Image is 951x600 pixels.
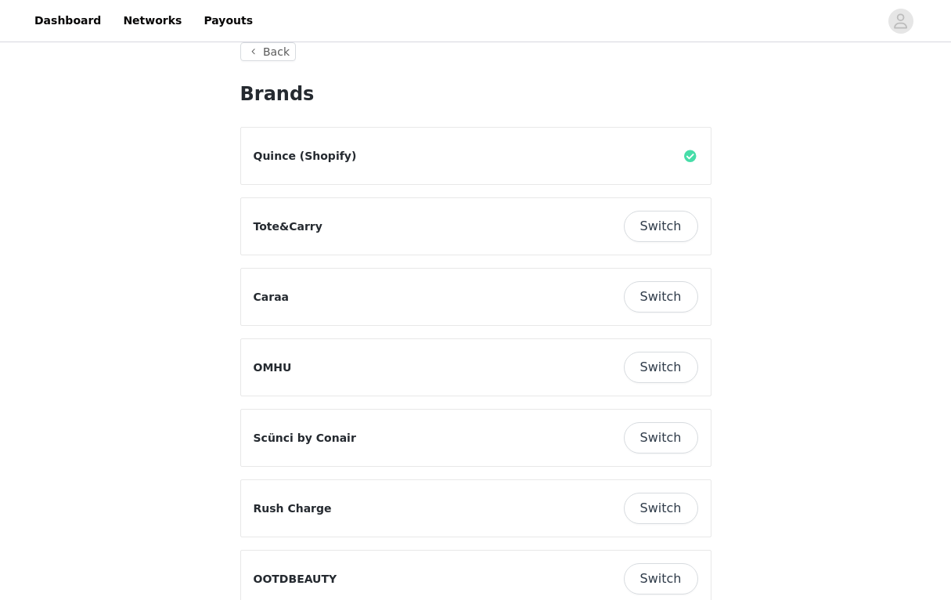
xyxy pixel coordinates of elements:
button: Switch [624,422,698,454]
p: OOTDBEAUTY [254,571,337,587]
p: Caraa [254,289,290,305]
button: Switch [624,563,698,595]
button: Switch [624,352,698,383]
p: Scünci by Conair [254,430,356,446]
h1: Brands [240,80,711,108]
button: Switch [624,211,698,242]
button: Switch [624,493,698,524]
p: OMHU [254,360,292,376]
p: Tote&Carry [254,219,322,235]
p: Quince (Shopify) [254,148,357,164]
button: Switch [624,281,698,313]
a: Dashboard [25,3,110,38]
button: Back [240,42,297,61]
p: Rush Charge [254,501,332,517]
div: avatar [893,9,908,34]
a: Payouts [194,3,262,38]
a: Networks [113,3,191,38]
